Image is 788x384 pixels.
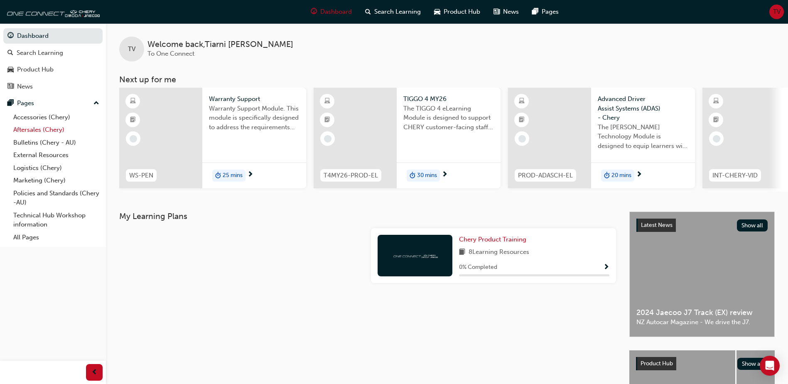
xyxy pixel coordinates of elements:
[130,96,136,107] span: learningResourceType_ELEARNING-icon
[130,115,136,126] span: booktick-icon
[10,111,103,124] a: Accessories (Chery)
[324,115,330,126] span: booktick-icon
[311,7,317,17] span: guage-icon
[459,247,465,258] span: book-icon
[519,96,525,107] span: learningResourceType_ELEARNING-icon
[532,7,538,17] span: pages-icon
[119,88,306,188] a: WS-PENWarranty SupportWarranty Support Module. This module is specifically designed to address th...
[324,96,330,107] span: learningResourceType_ELEARNING-icon
[444,7,480,17] span: Product Hub
[519,115,525,126] span: booktick-icon
[365,7,371,17] span: search-icon
[10,162,103,175] a: Logistics (Chery)
[434,7,440,17] span: car-icon
[603,262,609,273] button: Show Progress
[91,367,98,378] span: prev-icon
[147,40,293,49] span: Welcome back , Tiarni [PERSON_NAME]
[518,135,526,143] span: learningRecordVerb_NONE-icon
[508,88,695,188] a: PROD-ADASCH-ELAdvanced Driver Assist Systems (ADAS) - CheryThe [PERSON_NAME] Technology Module is...
[636,219,768,232] a: Latest NewsShow all
[598,94,688,123] span: Advanced Driver Assist Systems (ADAS) - Chery
[209,94,299,104] span: Warranty Support
[737,358,768,370] button: Show all
[119,212,616,221] h3: My Learning Plans
[304,3,358,20] a: guage-iconDashboard
[7,32,14,40] span: guage-icon
[129,171,153,180] span: WS-PEN
[17,65,54,74] div: Product Hub
[3,45,103,61] a: Search Learning
[324,135,331,143] span: learningRecordVerb_NONE-icon
[3,96,103,111] button: Pages
[3,62,103,77] a: Product Hub
[769,5,784,19] button: TV
[358,3,427,20] a: search-iconSearch Learning
[427,3,487,20] a: car-iconProduct Hub
[392,251,438,259] img: oneconnect
[459,236,526,243] span: Chery Product Training
[487,3,525,20] a: news-iconNews
[7,100,14,107] span: pages-icon
[106,75,788,84] h3: Next up for me
[403,104,494,132] span: The TIGGO 4 eLearning Module is designed to support CHERY customer-facing staff with the product ...
[629,212,775,337] a: Latest NewsShow all2024 Jaecoo J7 Track (EX) reviewNZ Autocar Magazine - We drive the J7.
[17,98,34,108] div: Pages
[3,79,103,94] a: News
[247,171,253,179] span: next-icon
[130,135,137,143] span: learningRecordVerb_NONE-icon
[417,171,437,180] span: 30 mins
[641,360,673,367] span: Product Hub
[442,171,448,179] span: next-icon
[713,115,719,126] span: booktick-icon
[7,83,14,91] span: news-icon
[7,49,13,57] span: search-icon
[93,98,99,109] span: up-icon
[128,44,135,54] span: TV
[713,96,719,107] span: learningResourceType_ELEARNING-icon
[459,235,530,244] a: Chery Product Training
[598,123,688,151] span: The [PERSON_NAME] Technology Module is designed to equip learners with essential knowledge about ...
[10,136,103,149] a: Bulletins (Chery - AU)
[712,171,758,180] span: INT-CHERY-VID
[314,88,501,188] a: T4MY26-PROD-ELTIGGO 4 MY26The TIGGO 4 eLearning Module is designed to support CHERY customer-faci...
[525,3,565,20] a: pages-iconPages
[636,357,768,370] a: Product HubShow all
[3,28,103,44] a: Dashboard
[10,123,103,136] a: Aftersales (Chery)
[636,171,642,179] span: next-icon
[469,247,529,258] span: 8 Learning Resources
[10,174,103,187] a: Marketing (Chery)
[7,66,14,74] span: car-icon
[410,170,415,181] span: duration-icon
[603,264,609,271] span: Show Progress
[542,7,559,17] span: Pages
[773,7,781,17] span: TV
[636,308,768,318] span: 2024 Jaecoo J7 Track (EX) review
[17,82,33,91] div: News
[147,50,194,57] span: To One Connect
[324,171,378,180] span: T4MY26-PROD-EL
[403,94,494,104] span: TIGGO 4 MY26
[503,7,519,17] span: News
[320,7,352,17] span: Dashboard
[713,135,720,143] span: learningRecordVerb_NONE-icon
[10,209,103,231] a: Technical Hub Workshop information
[737,219,768,231] button: Show all
[10,231,103,244] a: All Pages
[3,27,103,96] button: DashboardSearch LearningProduct HubNews
[10,149,103,162] a: External Resources
[374,7,421,17] span: Search Learning
[611,171,631,180] span: 20 mins
[604,170,610,181] span: duration-icon
[209,104,299,132] span: Warranty Support Module. This module is specifically designed to address the requirements and pro...
[459,263,497,272] span: 0 % Completed
[215,170,221,181] span: duration-icon
[760,356,780,376] div: Open Intercom Messenger
[17,48,63,58] div: Search Learning
[4,3,100,20] img: oneconnect
[636,318,768,327] span: NZ Autocar Magazine - We drive the J7.
[223,171,243,180] span: 25 mins
[641,222,673,229] span: Latest News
